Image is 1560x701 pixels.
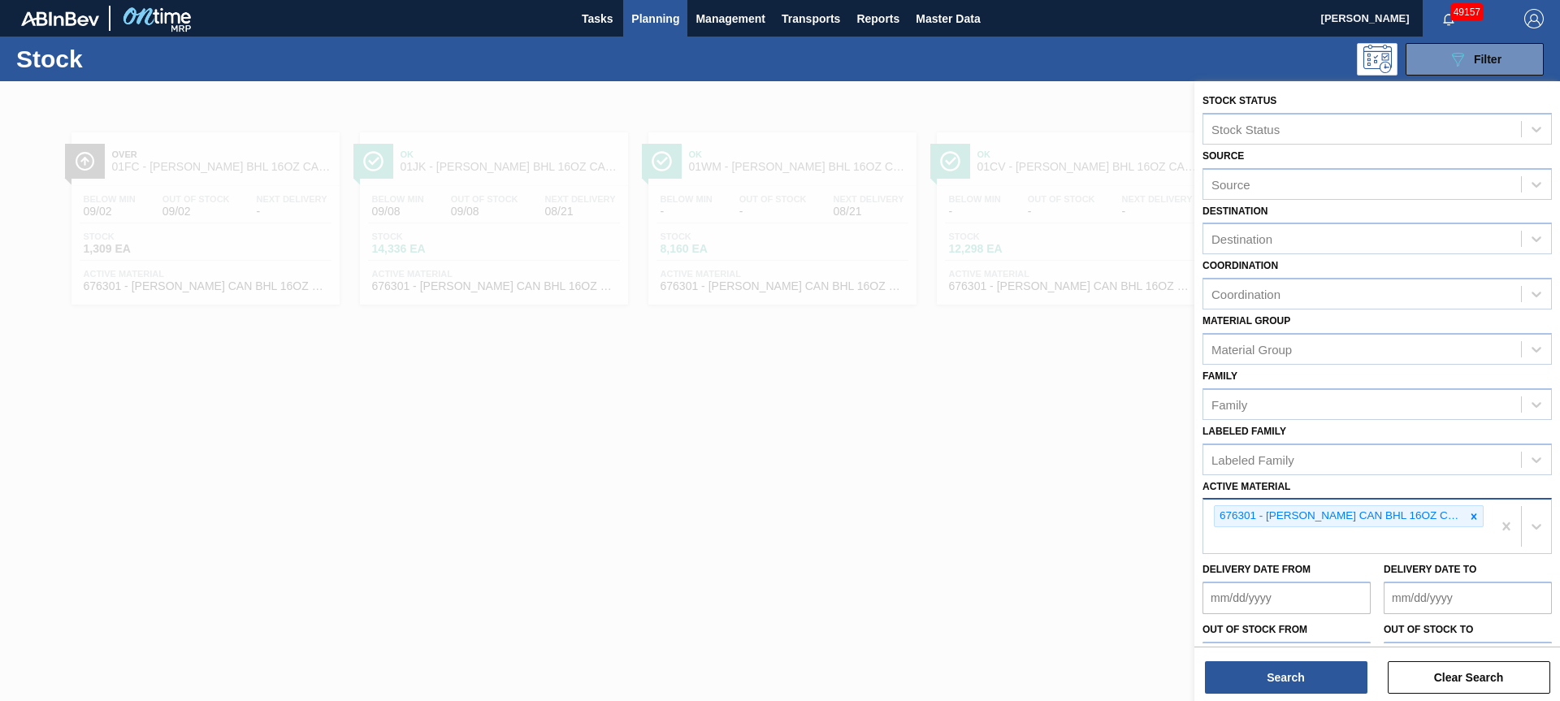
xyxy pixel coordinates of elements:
label: Stock Status [1202,95,1276,106]
label: Labeled Family [1202,426,1286,437]
label: Active Material [1202,481,1290,492]
span: Filter [1474,53,1501,66]
div: Material Group [1211,342,1292,356]
span: Tasks [579,9,615,28]
button: Notifications [1423,7,1475,30]
label: Family [1202,370,1237,382]
div: Source [1211,177,1250,191]
span: Master Data [916,9,980,28]
div: Destination [1211,232,1272,246]
input: mm/dd/yyyy [1202,642,1371,674]
span: Transports [782,9,840,28]
span: Planning [631,9,679,28]
div: Stock Status [1211,122,1280,136]
div: 676301 - [PERSON_NAME] CAN BHL 16OZ CAN PK 8/16 CAN 0522 B [1215,506,1465,526]
span: 49157 [1450,3,1484,21]
label: Material Group [1202,315,1290,327]
label: Source [1202,150,1244,162]
button: Filter [1406,43,1544,76]
label: Coordination [1202,260,1278,271]
input: mm/dd/yyyy [1384,582,1552,614]
div: Programming: no user selected [1357,43,1397,76]
span: Management [695,9,765,28]
label: Destination [1202,206,1267,217]
div: Family [1211,397,1247,411]
img: Logout [1524,9,1544,28]
div: Coordination [1211,288,1280,301]
span: Reports [856,9,899,28]
h1: Stock [16,50,259,68]
label: Delivery Date to [1384,564,1476,575]
label: Out of Stock from [1202,624,1307,635]
input: mm/dd/yyyy [1202,582,1371,614]
input: mm/dd/yyyy [1384,642,1552,674]
label: Delivery Date from [1202,564,1311,575]
div: Labeled Family [1211,452,1294,466]
label: Out of Stock to [1384,624,1473,635]
img: TNhmsLtSVTkK8tSr43FrP2fwEKptu5GPRR3wAAAABJRU5ErkJggg== [21,11,99,26]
